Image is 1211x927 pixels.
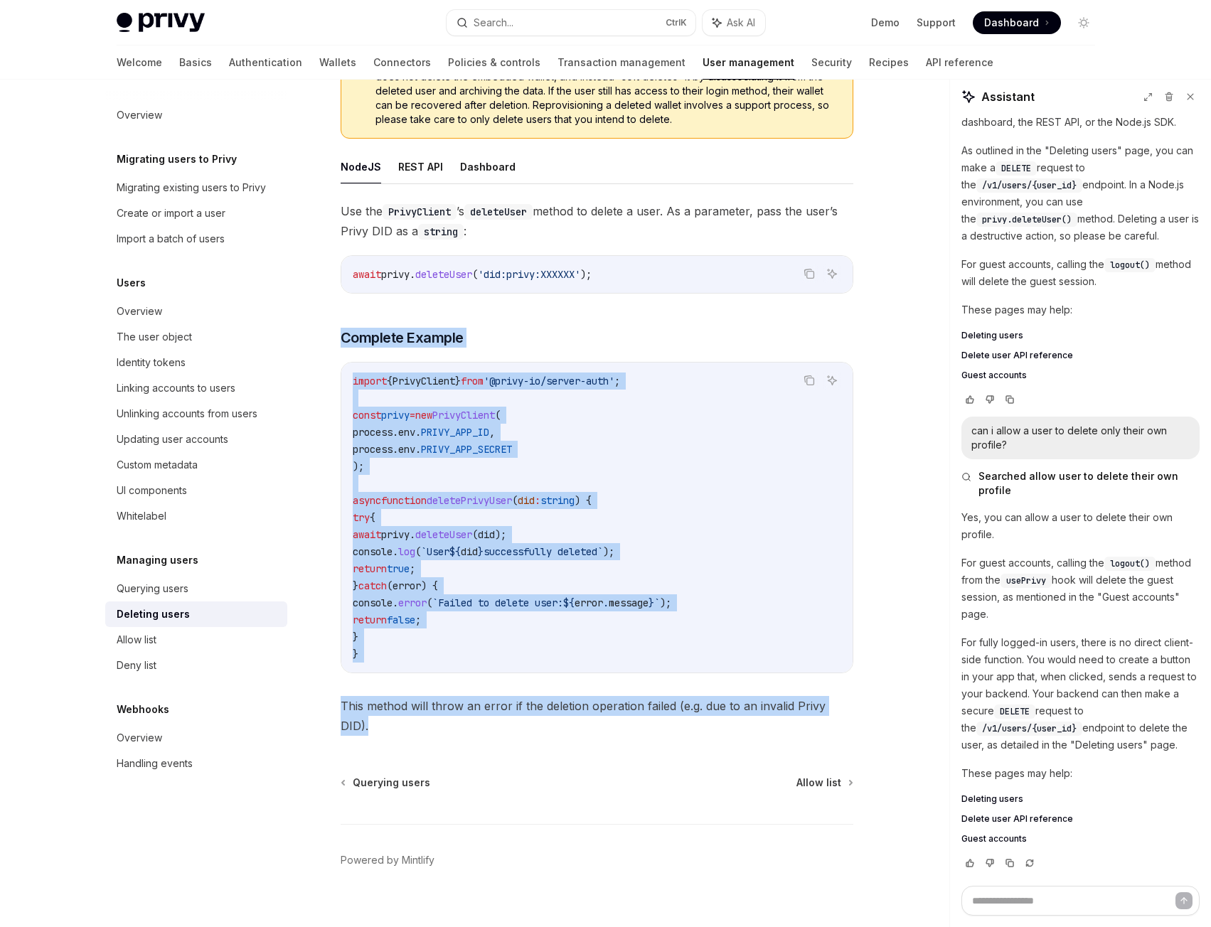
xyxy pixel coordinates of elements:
[393,426,398,439] span: .
[398,443,415,456] span: env
[978,469,1200,498] span: Searched allow user to delete their own profile
[603,596,609,609] span: .
[871,16,900,30] a: Demo
[353,494,381,507] span: async
[105,478,287,503] a: UI components
[961,330,1023,341] span: Deleting users
[353,511,370,524] span: try
[796,776,841,790] span: Allow list
[654,596,660,609] span: `
[961,301,1200,318] p: These pages may help:
[961,370,1200,381] a: Guest accounts
[117,606,190,623] div: Deleting users
[105,653,287,678] a: Deny list
[961,330,1200,341] a: Deleting users
[381,268,410,281] span: privy
[387,579,393,592] span: (
[105,375,287,401] a: Linking accounts to users
[823,264,841,283] button: Ask AI
[353,545,393,558] span: console
[660,596,671,609] span: );
[358,579,387,592] span: catch
[410,409,415,422] span: =
[117,482,187,499] div: UI components
[961,554,1200,623] p: For guest accounts, calling the method from the hook will delete the guest session, as mentioned ...
[558,45,685,80] a: Transaction management
[614,375,620,387] span: ;
[415,409,432,422] span: new
[410,562,415,575] span: ;
[117,657,156,674] div: Deny list
[800,371,818,390] button: Copy the contents from the code block
[455,375,461,387] span: }
[460,150,516,183] button: Dashboard
[478,268,580,281] span: 'did:privy:XXXXXX'
[353,426,393,439] span: process
[398,596,427,609] span: error
[811,45,852,80] a: Security
[398,545,415,558] span: log
[1175,892,1193,909] button: Send message
[393,545,398,558] span: .
[800,264,818,283] button: Copy the contents from the code block
[105,503,287,529] a: Whitelabel
[179,45,212,80] a: Basics
[961,765,1200,782] p: These pages may help:
[319,45,356,80] a: Wallets
[415,426,421,439] span: .
[105,175,287,200] a: Migrating existing users to Privy
[117,580,188,597] div: Querying users
[464,204,533,220] code: deleteUser
[353,648,358,660] span: }
[117,631,156,648] div: Allow list
[961,634,1200,754] p: For fully logged-in users, there is no direct client-side function. You would need to create a bu...
[421,426,489,439] span: PRIVY_APP_ID
[474,14,513,31] div: Search...
[666,17,687,28] span: Ctrl K
[1000,706,1030,717] span: DELETE
[478,545,484,558] span: }
[105,324,287,350] a: The user object
[961,833,1200,845] a: Guest accounts
[398,150,443,183] button: REST API
[971,424,1190,452] div: can i allow a user to delete only their own profile?
[489,426,495,439] span: ,
[575,494,592,507] span: ) {
[484,375,614,387] span: '@privy-io/server-auth'
[105,452,287,478] a: Custom metadata
[984,16,1039,30] span: Dashboard
[393,443,398,456] span: .
[461,375,484,387] span: from
[117,274,146,291] h5: Users
[512,494,518,507] span: (
[117,354,186,371] div: Identity tokens
[105,226,287,252] a: Import a batch of users
[472,528,478,541] span: (
[1110,558,1150,569] span: logout()
[649,596,654,609] span: }
[387,375,393,387] span: {
[580,268,592,281] span: );
[353,460,364,473] span: );
[961,256,1200,290] p: For guest accounts, calling the method will delete the guest session.
[117,405,257,422] div: Unlinking accounts from users
[478,528,495,541] span: did
[393,375,455,387] span: PrivyClient
[563,596,575,609] span: ${
[117,230,225,247] div: Import a batch of users
[341,853,434,867] a: Powered by Mintlify
[117,508,166,525] div: Whitelabel
[703,10,765,36] button: Ask AI
[387,562,410,575] span: true
[398,426,415,439] span: env
[117,701,169,718] h5: Webhooks
[427,494,512,507] span: deletePrivyUser
[117,755,193,772] div: Handling events
[495,409,501,422] span: (
[982,214,1072,225] span: privy.deleteUser()
[703,45,794,80] a: User management
[421,545,449,558] span: `User
[418,224,464,240] code: string
[117,328,192,345] div: The user object
[472,268,478,281] span: (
